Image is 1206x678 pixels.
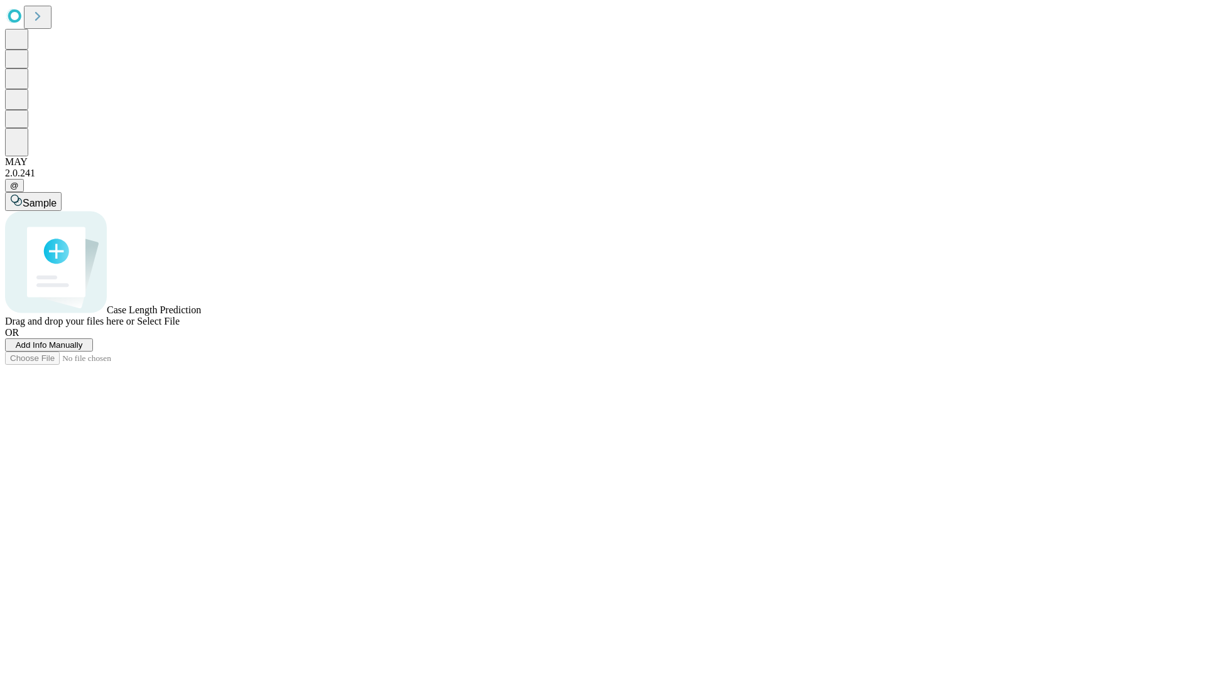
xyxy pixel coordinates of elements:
span: Select File [137,316,180,326]
div: MAY [5,156,1201,168]
span: @ [10,181,19,190]
div: 2.0.241 [5,168,1201,179]
span: Case Length Prediction [107,304,201,315]
span: Add Info Manually [16,340,83,350]
span: Drag and drop your files here or [5,316,134,326]
span: OR [5,327,19,338]
button: Sample [5,192,62,211]
span: Sample [23,198,57,208]
button: @ [5,179,24,192]
button: Add Info Manually [5,338,93,352]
